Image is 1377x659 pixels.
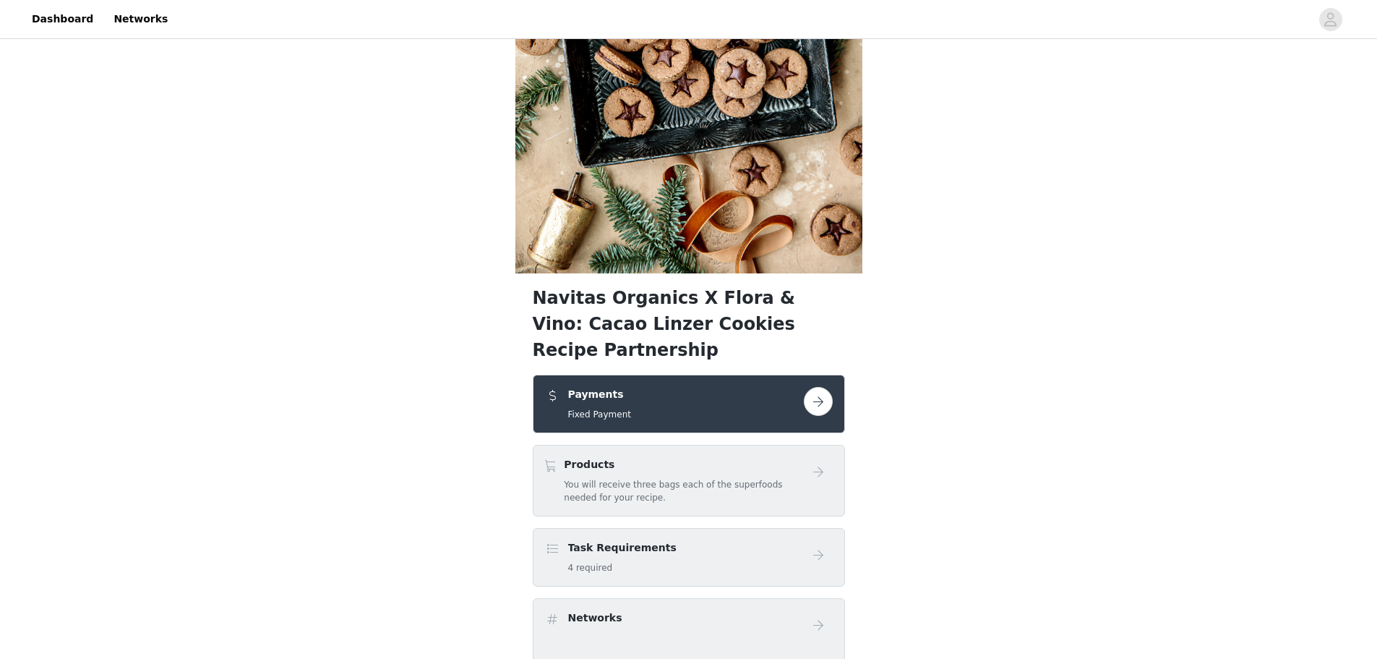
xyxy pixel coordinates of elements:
[564,478,803,504] h5: You will receive three bags each of the superfoods needed for your recipe.
[568,561,677,574] h5: 4 required
[568,611,622,626] h4: Networks
[23,3,102,35] a: Dashboard
[533,285,845,363] h1: Navitas Organics X Flora & Vino: Cacao Linzer Cookies Recipe Partnership
[1324,8,1337,31] div: avatar
[568,408,631,421] h5: Fixed Payment
[564,457,803,472] h4: Products
[533,445,845,516] div: Products
[568,540,677,556] h4: Task Requirements
[105,3,176,35] a: Networks
[533,375,845,433] div: Payments
[533,528,845,587] div: Task Requirements
[568,387,631,402] h4: Payments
